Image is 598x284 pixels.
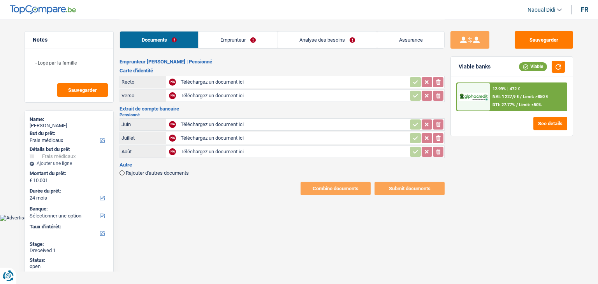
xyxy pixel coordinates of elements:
[30,170,107,177] label: Montant du prêt:
[169,121,176,128] div: NA
[523,94,548,99] span: Limit: >850 €
[492,102,515,107] span: DTI: 27.77%
[120,106,445,111] h3: Extrait de compte bancaire
[120,59,445,65] h2: Emprunteur [PERSON_NAME] | Pensionné
[492,86,520,91] div: 12.99% | 472 €
[492,94,519,99] span: NAI: 1 227,9 €
[516,102,518,107] span: /
[30,116,109,123] div: Name:
[121,149,164,154] div: Août
[278,32,377,48] a: Analyse des besoins
[30,146,109,153] div: Détails but du prêt
[121,79,164,85] div: Recto
[30,241,109,247] div: Stage:
[533,117,567,130] button: See details
[121,93,164,98] div: Verso
[30,206,107,212] label: Banque:
[30,247,109,254] div: Dreceived 1
[377,32,444,48] a: Assurance
[169,135,176,142] div: NA
[120,32,198,48] a: Documents
[30,130,107,137] label: But du prêt:
[120,170,189,175] button: Rajouter d'autres documents
[10,5,76,14] img: TopCompare Logo
[301,182,371,195] button: Combine documents
[459,63,491,70] div: Viable banks
[519,62,547,71] div: Viable
[30,263,109,270] div: open
[30,177,32,184] span: €
[120,162,445,167] h3: Autre
[199,32,277,48] a: Emprunteur
[30,257,109,263] div: Status:
[120,113,445,117] h2: Pensionné
[57,83,108,97] button: Sauvegarder
[121,135,164,141] div: Juillet
[33,37,106,43] h5: Notes
[581,6,588,13] div: fr
[528,7,555,13] span: Naoual Didi
[375,182,445,195] button: Submit documents
[30,123,109,129] div: [PERSON_NAME]
[126,170,189,175] span: Rajouter d'autres documents
[459,93,488,102] img: AlphaCredit
[521,4,562,16] a: Naoual Didi
[30,188,107,194] label: Durée du prêt:
[68,88,97,93] span: Sauvegarder
[169,79,176,86] div: NA
[169,148,176,155] div: NA
[520,94,522,99] span: /
[519,102,542,107] span: Limit: <50%
[169,92,176,99] div: NA
[121,121,164,127] div: Juin
[515,31,573,49] button: Sauvegarder
[120,68,445,73] h3: Carte d'identité
[30,161,109,166] div: Ajouter une ligne
[30,224,107,230] label: Taux d'intérêt:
